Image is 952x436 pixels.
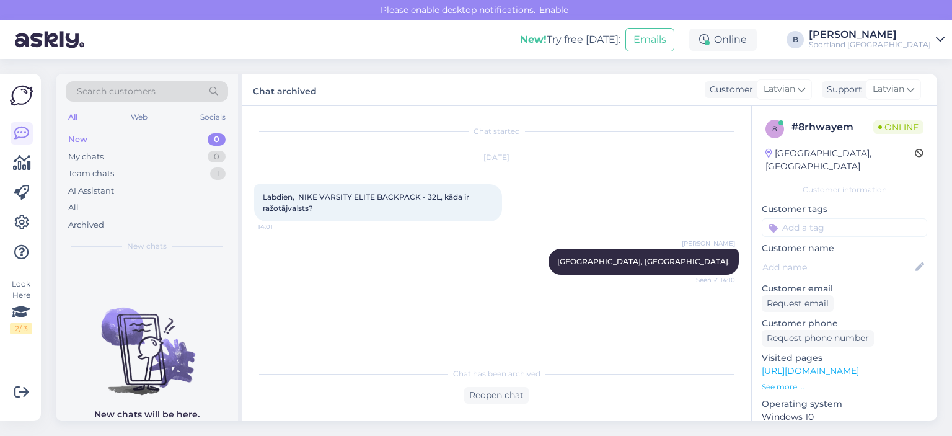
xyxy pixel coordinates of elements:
a: [URL][DOMAIN_NAME] [762,365,859,376]
div: [GEOGRAPHIC_DATA], [GEOGRAPHIC_DATA] [765,147,915,173]
p: See more ... [762,381,927,393]
p: Customer phone [762,317,927,330]
p: Customer name [762,242,927,255]
div: All [68,202,79,214]
a: [PERSON_NAME]Sportland [GEOGRAPHIC_DATA] [809,30,945,50]
button: Emails [625,28,674,51]
div: Online [689,29,757,51]
div: Try free [DATE]: [520,32,620,47]
p: New chats will be here. [94,408,200,421]
span: New chats [127,241,167,252]
div: Web [128,109,150,125]
div: Look Here [10,278,32,334]
div: # 8rhwayem [791,120,873,135]
div: [PERSON_NAME] [809,30,931,40]
div: Reopen chat [464,387,529,404]
div: Team chats [68,167,114,180]
span: Chat has been archived [453,368,540,380]
p: Windows 10 [762,411,927,424]
span: Online [873,120,923,134]
span: Latvian [873,82,904,96]
input: Add name [762,260,913,274]
p: Visited pages [762,352,927,365]
span: Labdien, NIKE VARSITY ELITE BACKPACK - 32L, kāda ir ražotājvalsts? [263,192,471,213]
div: 0 [208,151,226,163]
span: Seen ✓ 14:10 [689,275,735,285]
img: No chats [56,285,238,397]
div: New [68,133,87,146]
div: [DATE] [254,152,739,163]
div: Chat started [254,126,739,137]
div: Customer information [762,184,927,195]
span: Search customers [77,85,156,98]
span: 14:01 [258,222,304,231]
div: AI Assistant [68,185,114,197]
div: Socials [198,109,228,125]
p: Operating system [762,398,927,411]
div: Archived [68,219,104,231]
div: 0 [208,133,226,146]
label: Chat archived [253,81,317,98]
span: Latvian [764,82,795,96]
div: 2 / 3 [10,323,32,334]
div: All [66,109,80,125]
div: Sportland [GEOGRAPHIC_DATA] [809,40,931,50]
p: Customer tags [762,203,927,216]
img: Askly Logo [10,84,33,107]
div: B [787,31,804,48]
div: Customer [705,83,753,96]
span: 8 [772,124,777,133]
input: Add a tag [762,218,927,237]
div: My chats [68,151,104,163]
b: New! [520,33,547,45]
span: Enable [535,4,572,16]
div: Request email [762,295,834,312]
div: Support [822,83,862,96]
p: Customer email [762,282,927,295]
span: [GEOGRAPHIC_DATA], [GEOGRAPHIC_DATA]. [557,257,730,266]
div: Request phone number [762,330,874,347]
span: [PERSON_NAME] [682,239,735,248]
div: 1 [210,167,226,180]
